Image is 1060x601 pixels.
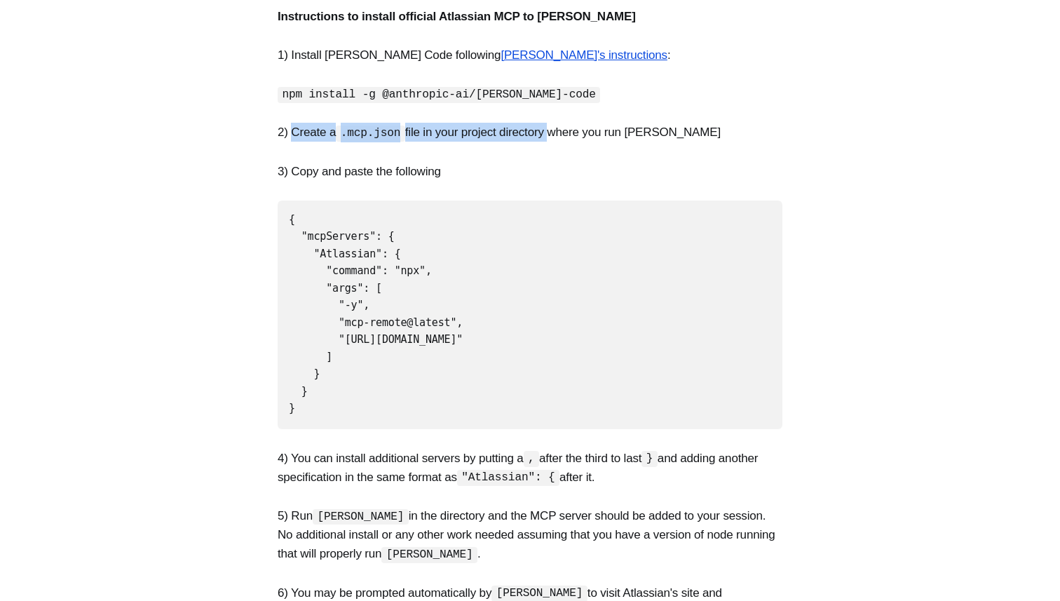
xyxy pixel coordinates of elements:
[286,180,325,195] button: Sign in
[180,180,283,196] span: Already a member?
[200,105,308,119] span: Clearer Thinking
[524,451,539,467] code: ,
[313,509,409,525] code: [PERSON_NAME]
[278,162,782,181] p: 3) Copy and paste the following
[278,449,782,487] p: 4) You can install additional servers by putting a after the third to last and adding another spe...
[336,126,405,142] code: .mcp.json
[22,104,482,121] p: Become a member of to start commenting.
[433,6,505,24] div: 0 comments
[278,87,600,103] code: npm install -g @anthropic-ai/[PERSON_NAME]-code
[289,213,463,415] code: { "mcpServers": { "Atlassian": { "command": "npx", "args": [ "-y", "mcp-remote@latest", "[URL][DO...
[457,470,559,486] code: "Atlassian": {
[278,506,782,564] p: 5) Run in the directory and the MCP server should be added to your session. No additional install...
[501,48,667,62] a: [PERSON_NAME]'s instructions
[278,10,636,23] strong: Instructions to install official Atlassian MCP to [PERSON_NAME]
[641,451,657,467] code: }
[381,547,477,563] code: [PERSON_NAME]
[149,73,356,98] h1: Start the conversation
[206,141,299,171] button: Sign up now
[278,46,782,65] p: 1) Install [PERSON_NAME] Code following :
[278,123,782,142] p: 2) Create a file in your project directory where you run [PERSON_NAME]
